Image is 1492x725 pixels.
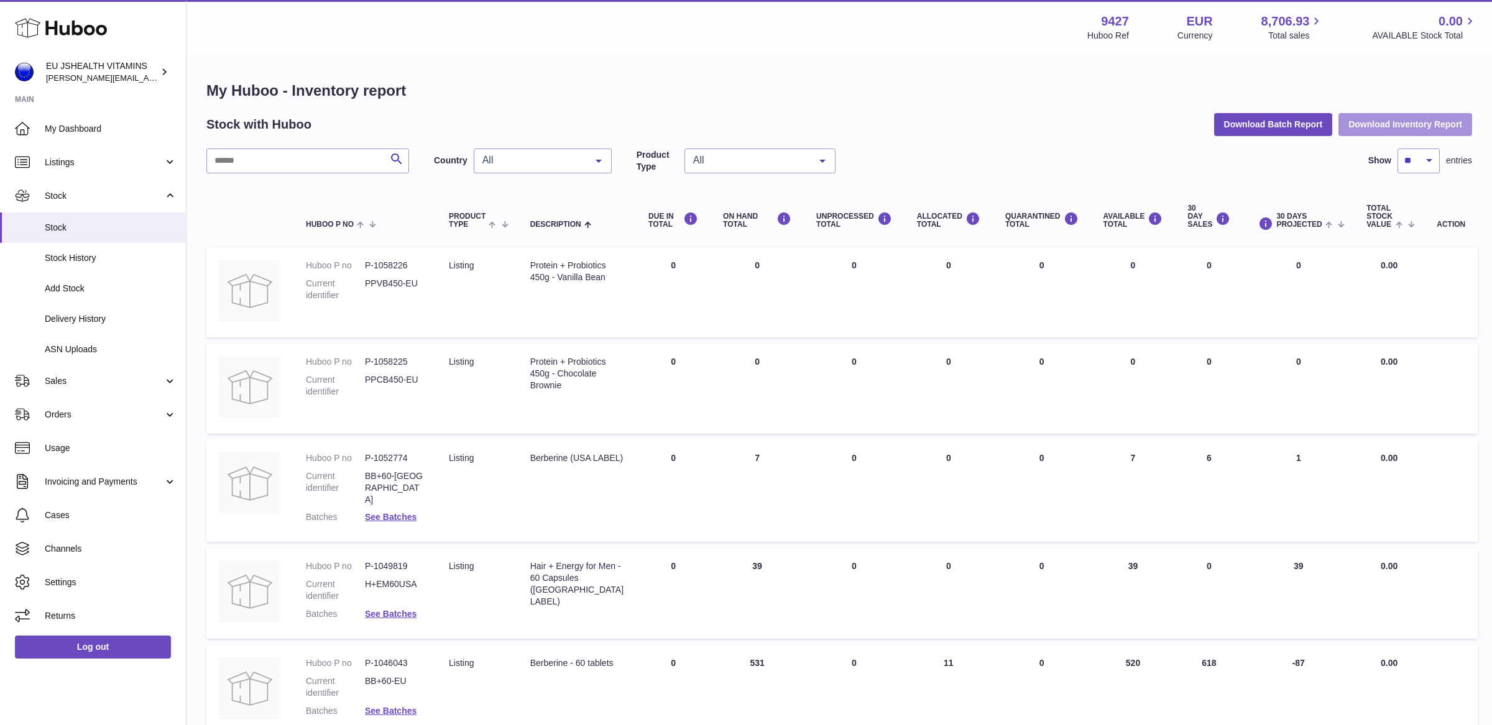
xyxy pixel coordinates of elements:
[15,636,171,658] a: Log out
[206,116,311,133] h2: Stock with Huboo
[306,470,365,506] dt: Current identifier
[1175,440,1243,542] td: 6
[1243,548,1354,639] td: 39
[1186,13,1212,30] strong: EUR
[219,356,281,418] img: product image
[1087,30,1129,42] div: Huboo Ref
[306,675,365,699] dt: Current identifier
[637,149,678,173] label: Product Type
[1039,357,1044,367] span: 0
[1091,344,1176,434] td: 0
[1243,344,1354,434] td: 0
[365,657,424,669] dd: P-1046043
[1091,440,1176,542] td: 7
[306,260,365,271] dt: Huboo P no
[711,440,804,542] td: 7
[365,374,424,398] dd: PPCB450-EU
[804,440,905,542] td: 0
[45,509,177,521] span: Cases
[45,283,177,294] span: Add Stock
[449,212,486,229] span: Product Type
[530,221,581,229] span: Description
[1175,548,1243,639] td: 0
[1338,113,1472,135] button: Download Inventory Report
[306,705,365,717] dt: Batches
[1437,221,1465,229] div: Action
[1177,30,1213,42] div: Currency
[449,357,474,367] span: listing
[1039,658,1044,668] span: 0
[636,440,711,542] td: 0
[45,344,177,355] span: ASN Uploads
[306,578,365,602] dt: Current identifier
[1381,357,1398,367] span: 0.00
[45,543,177,555] span: Channels
[45,375,163,387] span: Sales
[1103,212,1163,229] div: AVAILABLE Total
[1381,658,1398,668] span: 0.00
[1381,453,1398,463] span: 0.00
[636,548,711,639] td: 0
[306,374,365,398] dt: Current identifier
[479,154,586,166] span: All
[1261,13,1310,30] span: 8,706.93
[1175,247,1243,337] td: 0
[1381,561,1398,571] span: 0.00
[1261,13,1324,42] a: 8,706.93 Total sales
[365,512,417,522] a: See Batches
[365,470,424,506] dd: BB+60-[GEOGRAPHIC_DATA]
[1368,155,1391,166] label: Show
[905,548,993,639] td: 0
[365,609,417,619] a: See Batches
[648,212,698,229] div: DUE IN TOTAL
[1243,247,1354,337] td: 0
[636,344,711,434] td: 0
[905,247,993,337] td: 0
[306,560,365,572] dt: Huboo P no
[804,548,905,639] td: 0
[905,344,993,434] td: 0
[1372,30,1477,42] span: AVAILABLE Stock Total
[530,560,624,608] div: Hair + Energy for Men - 60 Capsules ([GEOGRAPHIC_DATA] LABEL)
[804,344,905,434] td: 0
[219,560,281,622] img: product image
[219,657,281,719] img: product image
[690,154,810,166] span: All
[45,409,163,421] span: Orders
[1091,247,1176,337] td: 0
[434,155,467,166] label: Country
[816,212,892,229] div: UNPROCESSED Total
[306,657,365,669] dt: Huboo P no
[1005,212,1079,229] div: QUARANTINED Total
[449,453,474,463] span: listing
[711,247,804,337] td: 0
[1243,440,1354,542] td: 1
[45,313,177,325] span: Delivery History
[365,452,424,464] dd: P-1052774
[530,356,624,391] div: Protein + Probiotics 450g - Chocolate Brownie
[45,190,163,202] span: Stock
[306,356,365,368] dt: Huboo P no
[636,247,711,337] td: 0
[45,252,177,264] span: Stock History
[1439,13,1463,30] span: 0.00
[219,260,281,322] img: product image
[1372,13,1477,42] a: 0.00 AVAILABLE Stock Total
[1091,548,1176,639] td: 39
[711,344,804,434] td: 0
[306,511,365,523] dt: Batches
[365,560,424,572] dd: P-1049819
[365,278,424,301] dd: PPVB450-EU
[219,452,281,514] img: product image
[449,260,474,270] span: listing
[917,212,980,229] div: ALLOCATED Total
[46,60,158,84] div: EU JSHEALTH VITAMINS
[206,81,1472,101] h1: My Huboo - Inventory report
[45,577,177,588] span: Settings
[1366,204,1393,229] span: Total stock value
[45,476,163,488] span: Invoicing and Payments
[46,73,249,83] span: [PERSON_NAME][EMAIL_ADDRESS][DOMAIN_NAME]
[1175,344,1243,434] td: 0
[1381,260,1398,270] span: 0.00
[45,442,177,454] span: Usage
